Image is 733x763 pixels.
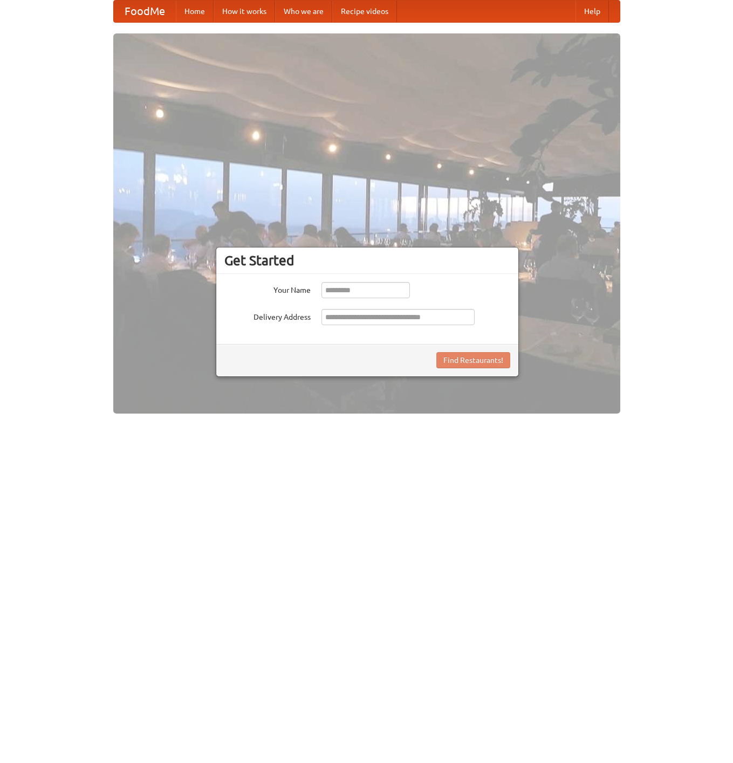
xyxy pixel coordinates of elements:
[114,1,176,22] a: FoodMe
[214,1,275,22] a: How it works
[176,1,214,22] a: Home
[436,352,510,368] button: Find Restaurants!
[224,309,311,322] label: Delivery Address
[224,252,510,269] h3: Get Started
[332,1,397,22] a: Recipe videos
[275,1,332,22] a: Who we are
[576,1,609,22] a: Help
[224,282,311,295] label: Your Name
